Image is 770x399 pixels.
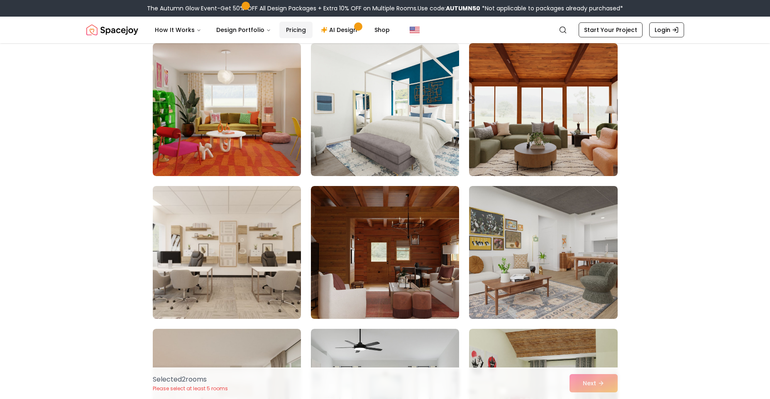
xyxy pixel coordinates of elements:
a: AI Design [314,22,366,38]
p: Please select at least 5 rooms [153,385,228,392]
a: Shop [368,22,396,38]
a: Pricing [279,22,313,38]
p: Selected 2 room s [153,375,228,384]
span: *Not applicable to packages already purchased* [480,4,623,12]
div: The Autumn Glow Event-Get 50% OFF All Design Packages + Extra 10% OFF on Multiple Rooms. [147,4,623,12]
a: Spacejoy [86,22,138,38]
img: United States [410,25,420,35]
img: Room room-60 [469,186,617,319]
a: Start Your Project [579,22,643,37]
a: Login [649,22,684,37]
span: Use code: [418,4,480,12]
img: Room room-57 [469,43,617,176]
img: Room room-59 [311,186,459,319]
b: AUTUMN50 [446,4,480,12]
button: How It Works [148,22,208,38]
img: Room room-58 [153,186,301,319]
img: Spacejoy Logo [86,22,138,38]
nav: Global [86,17,684,43]
img: Room room-55 [153,43,301,176]
img: Room room-56 [311,43,459,176]
button: Design Portfolio [210,22,278,38]
nav: Main [148,22,396,38]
